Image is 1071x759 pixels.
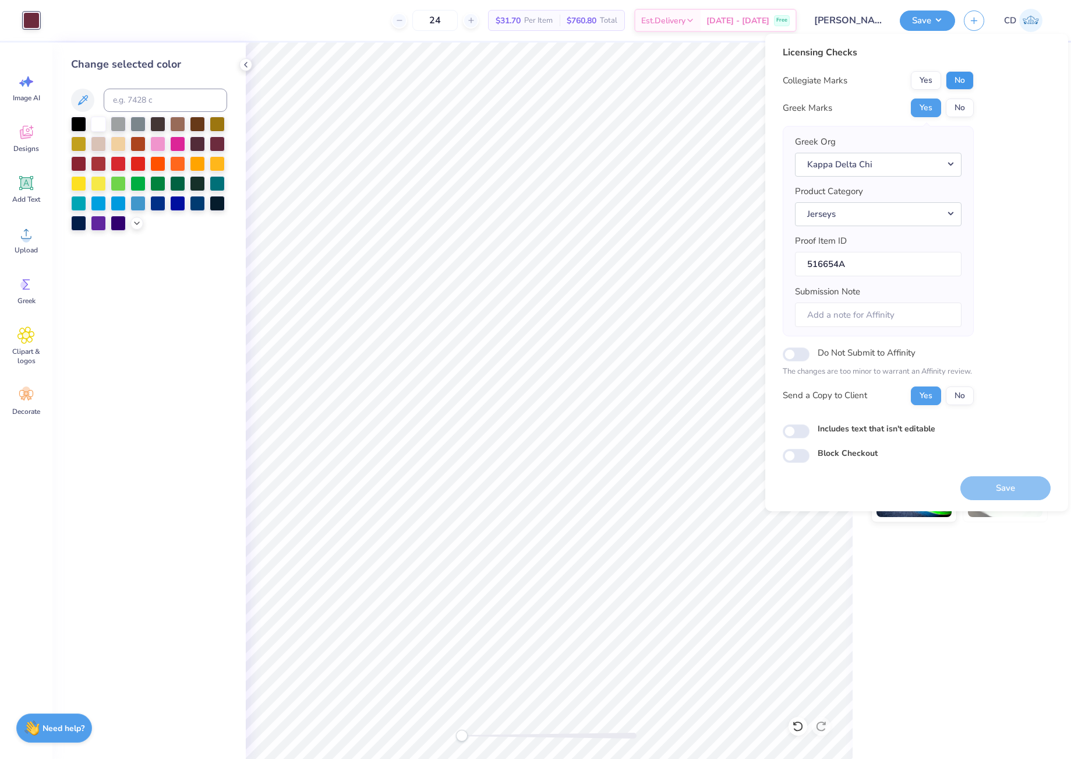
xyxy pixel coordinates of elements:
button: Kappa Delta Chi [795,153,962,177]
button: Yes [911,99,941,117]
button: Save [900,10,955,31]
div: Licensing Checks [783,45,974,59]
button: Jerseys [795,202,962,226]
div: Greek Marks [783,101,832,115]
input: Untitled Design [805,9,891,32]
span: Free [776,16,787,24]
label: Product Category [795,185,863,198]
button: Yes [911,71,941,90]
span: Image AI [13,93,40,103]
strong: Need help? [43,723,84,734]
span: Upload [15,245,38,255]
button: No [946,71,974,90]
span: Clipart & logos [7,347,45,366]
img: Cedric Diasanta [1019,9,1042,32]
label: Proof Item ID [795,234,847,248]
input: – – [412,10,458,31]
div: Send a Copy to Client [783,389,867,402]
label: Includes text that isn't editable [818,423,935,435]
span: Per Item [524,15,553,27]
input: Add a note for Affinity [795,303,962,328]
span: Designs [13,144,39,153]
span: Decorate [12,407,40,416]
div: Collegiate Marks [783,74,847,87]
label: Do Not Submit to Affinity [818,345,916,360]
p: The changes are too minor to warrant an Affinity review. [783,366,974,378]
span: Total [600,15,617,27]
span: Est. Delivery [641,15,685,27]
a: CD [999,9,1048,32]
div: Accessibility label [456,730,468,742]
span: $760.80 [567,15,596,27]
button: No [946,99,974,117]
div: Change selected color [71,57,227,72]
span: CD [1004,14,1016,27]
input: e.g. 7428 c [104,89,227,112]
button: Yes [911,386,941,405]
span: Greek [17,296,36,305]
button: No [946,386,974,405]
span: $31.70 [496,15,521,27]
span: [DATE] - [DATE] [706,15,769,27]
label: Block Checkout [818,447,878,459]
span: Add Text [12,195,40,204]
label: Submission Note [795,285,860,298]
label: Greek Org [795,135,836,149]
